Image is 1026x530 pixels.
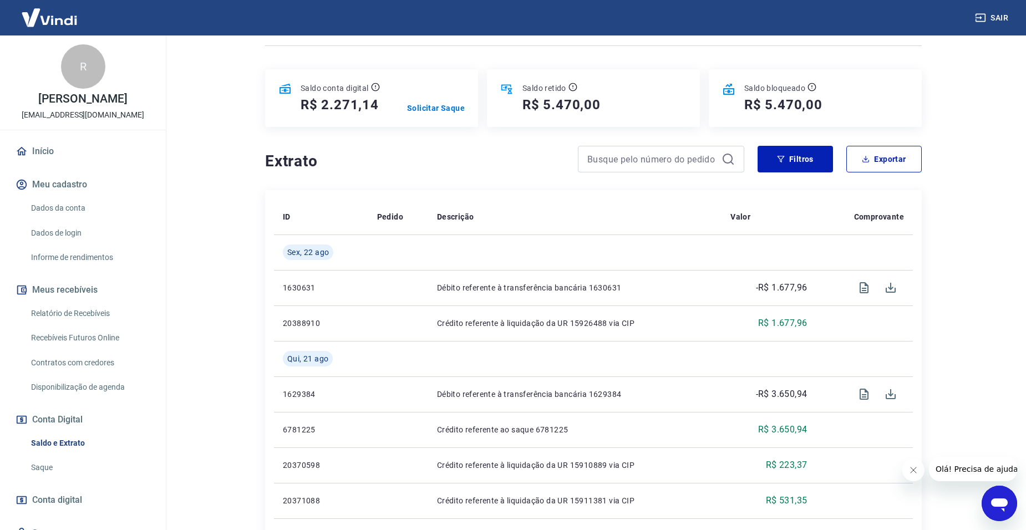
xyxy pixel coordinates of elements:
button: Exportar [846,146,922,172]
p: Crédito referente à liquidação da UR 15911381 via CIP [437,495,713,506]
span: Download [877,274,904,301]
h5: R$ 5.470,00 [522,96,601,114]
p: Descrição [437,211,474,222]
p: R$ 1.677,96 [758,317,807,330]
p: 20371088 [283,495,359,506]
button: Meu cadastro [13,172,153,197]
a: Início [13,139,153,164]
p: Valor [730,211,750,222]
span: Qui, 21 ago [287,353,328,364]
button: Conta Digital [13,407,153,432]
h4: Extrato [265,150,565,172]
span: Sex, 22 ago [287,247,329,258]
p: Crédito referente ao saque 6781225 [437,424,713,435]
a: Saque [27,456,153,479]
p: [PERSON_NAME] [38,93,127,105]
p: R$ 223,37 [766,458,807,472]
p: 1630631 [283,282,359,293]
iframe: Mensagem da empresa [929,457,1017,481]
img: Vindi [13,1,85,34]
iframe: Botão para abrir a janela de mensagens [982,486,1017,521]
p: ID [283,211,291,222]
p: Crédito referente à liquidação da UR 15926488 via CIP [437,318,713,329]
a: Dados da conta [27,197,153,220]
button: Filtros [758,146,833,172]
a: Conta digital [13,488,153,512]
span: Visualizar [851,381,877,407]
p: R$ 3.650,94 [758,423,807,436]
h5: R$ 2.271,14 [301,96,379,114]
p: -R$ 1.677,96 [756,281,807,294]
p: Saldo retido [522,83,566,94]
div: R [61,44,105,89]
span: Conta digital [32,492,82,508]
p: R$ 531,35 [766,494,807,507]
span: Visualizar [851,274,877,301]
button: Sair [973,8,1013,28]
button: Meus recebíveis [13,278,153,302]
p: 20388910 [283,318,359,329]
p: Comprovante [854,211,904,222]
p: -R$ 3.650,94 [756,388,807,401]
p: Crédito referente à liquidação da UR 15910889 via CIP [437,460,713,471]
a: Contratos com credores [27,351,153,374]
p: [EMAIL_ADDRESS][DOMAIN_NAME] [22,109,144,121]
p: Pedido [377,211,403,222]
a: Relatório de Recebíveis [27,302,153,325]
p: Débito referente à transferência bancária 1629384 [437,389,713,400]
span: Olá! Precisa de ajuda? [7,8,93,17]
iframe: Fechar mensagem [902,459,925,481]
input: Busque pelo número do pedido [587,151,717,167]
a: Disponibilização de agenda [27,376,153,399]
a: Dados de login [27,222,153,244]
a: Saldo e Extrato [27,432,153,455]
p: 6781225 [283,424,359,435]
p: Saldo conta digital [301,83,369,94]
h5: R$ 5.470,00 [744,96,822,114]
a: Solicitar Saque [407,103,465,114]
p: 20370598 [283,460,359,471]
span: Download [877,381,904,407]
a: Informe de rendimentos [27,246,153,269]
p: Saldo bloqueado [744,83,805,94]
p: 1629384 [283,389,359,400]
p: Débito referente à transferência bancária 1630631 [437,282,713,293]
a: Recebíveis Futuros Online [27,327,153,349]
